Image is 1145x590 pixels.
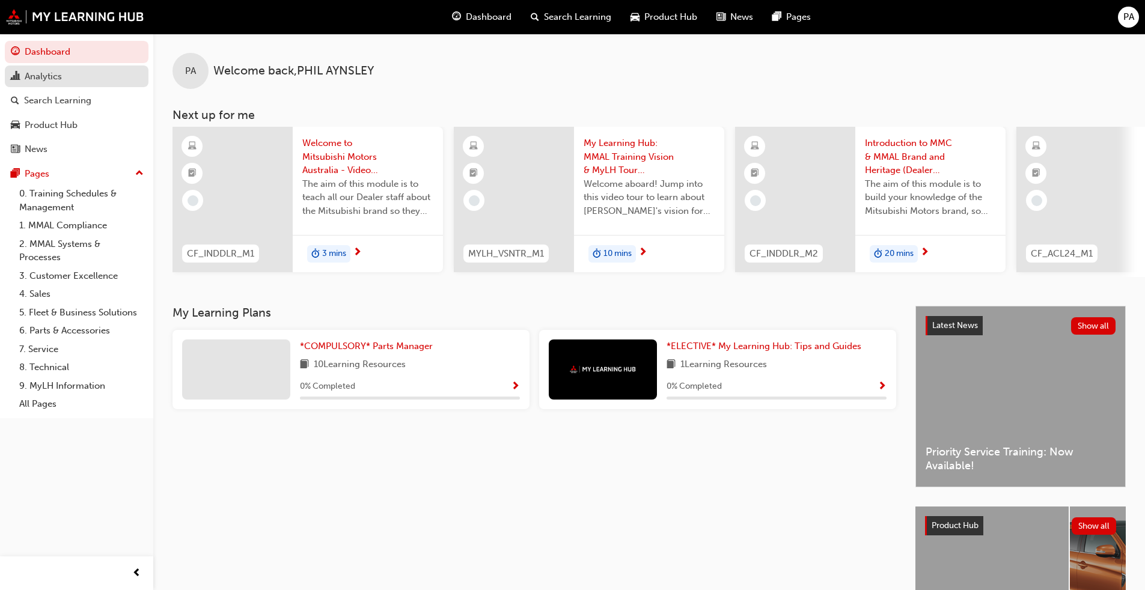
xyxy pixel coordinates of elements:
[11,71,20,82] span: chart-icon
[544,10,611,24] span: Search Learning
[1072,517,1117,535] button: Show all
[920,248,929,258] span: next-icon
[593,246,601,262] span: duration-icon
[763,5,820,29] a: pages-iconPages
[865,177,996,218] span: The aim of this module is to build your knowledge of the Mitsubishi Motors brand, so you can demo...
[188,139,197,154] span: learningResourceType_ELEARNING-icon
[926,445,1116,472] span: Priority Service Training: Now Available!
[5,163,148,185] button: Pages
[6,9,144,25] img: mmal
[14,216,148,235] a: 1. MMAL Compliance
[11,96,19,106] span: search-icon
[915,306,1126,487] a: Latest NewsShow allPriority Service Training: Now Available!
[468,247,544,261] span: MYLH_VSNTR_M1
[311,246,320,262] span: duration-icon
[716,10,725,25] span: news-icon
[14,267,148,285] a: 3. Customer Excellence
[511,379,520,394] button: Show Progress
[667,341,861,351] span: *ELECTIVE* My Learning Hub: Tips and Guides
[874,246,882,262] span: duration-icon
[1071,317,1116,335] button: Show all
[132,566,141,581] span: prev-icon
[5,38,148,163] button: DashboardAnalyticsSearch LearningProduct HubNews
[14,340,148,359] a: 7. Service
[14,395,148,413] a: All Pages
[14,358,148,377] a: 8. Technical
[442,5,521,29] a: guage-iconDashboard
[14,303,148,322] a: 5. Fleet & Business Solutions
[707,5,763,29] a: news-iconNews
[314,357,406,373] span: 10 Learning Resources
[603,247,632,261] span: 10 mins
[1032,166,1040,181] span: booktick-icon
[584,136,715,177] span: My Learning Hub: MMAL Training Vision & MyLH Tour (Elective)
[5,90,148,112] a: Search Learning
[680,357,767,373] span: 1 Learning Resources
[926,316,1116,335] a: Latest NewsShow all
[11,144,20,155] span: news-icon
[878,382,887,392] span: Show Progress
[1031,195,1042,206] span: learningRecordVerb_NONE-icon
[11,47,20,58] span: guage-icon
[25,118,78,132] div: Product Hub
[454,127,724,272] a: MYLH_VSNTR_M1My Learning Hub: MMAL Training Vision & MyLH Tour (Elective)Welcome aboard! Jump int...
[466,10,511,24] span: Dashboard
[14,321,148,340] a: 6. Parts & Accessories
[638,248,647,258] span: next-icon
[730,10,753,24] span: News
[667,339,866,353] a: *ELECTIVE* My Learning Hub: Tips and Guides
[353,248,362,258] span: next-icon
[188,195,198,206] span: learningRecordVerb_NONE-icon
[25,167,49,181] div: Pages
[5,114,148,136] a: Product Hub
[570,365,636,373] img: mmal
[5,138,148,160] a: News
[469,195,480,206] span: learningRecordVerb_NONE-icon
[469,139,478,154] span: learningResourceType_ELEARNING-icon
[885,247,914,261] span: 20 mins
[878,379,887,394] button: Show Progress
[25,142,47,156] div: News
[584,177,715,218] span: Welcome aboard! Jump into this video tour to learn about [PERSON_NAME]'s vision for your learning...
[302,136,433,177] span: Welcome to Mitsubishi Motors Australia - Video (Dealer Induction)
[185,64,196,78] span: PA
[1032,139,1040,154] span: learningResourceType_ELEARNING-icon
[750,247,818,261] span: CF_INDDLR_M2
[786,10,811,24] span: Pages
[1118,7,1139,28] button: PA
[14,184,148,216] a: 0. Training Schedules & Management
[621,5,707,29] a: car-iconProduct Hub
[11,169,20,180] span: pages-icon
[667,357,676,373] span: book-icon
[772,10,781,25] span: pages-icon
[300,341,433,351] span: *COMPULSORY* Parts Manager
[452,10,461,25] span: guage-icon
[750,195,761,206] span: learningRecordVerb_NONE-icon
[300,380,355,394] span: 0 % Completed
[188,166,197,181] span: booktick-icon
[1031,247,1093,261] span: CF_ACL24_M1
[14,285,148,303] a: 4. Sales
[511,382,520,392] span: Show Progress
[213,64,374,78] span: Welcome back , PHIL AYNSLEY
[302,177,433,218] span: The aim of this module is to teach all our Dealer staff about the Mitsubishi brand so they demons...
[925,516,1116,535] a: Product HubShow all
[187,247,254,261] span: CF_INDDLR_M1
[11,120,20,131] span: car-icon
[865,136,996,177] span: Introduction to MMC & MMAL Brand and Heritage (Dealer Induction)
[300,339,438,353] a: *COMPULSORY* Parts Manager
[300,357,309,373] span: book-icon
[469,166,478,181] span: booktick-icon
[667,380,722,394] span: 0 % Completed
[24,94,91,108] div: Search Learning
[751,166,759,181] span: booktick-icon
[1123,10,1134,24] span: PA
[531,10,539,25] span: search-icon
[932,520,979,531] span: Product Hub
[14,235,148,267] a: 2. MMAL Systems & Processes
[5,41,148,63] a: Dashboard
[631,10,640,25] span: car-icon
[932,320,978,330] span: Latest News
